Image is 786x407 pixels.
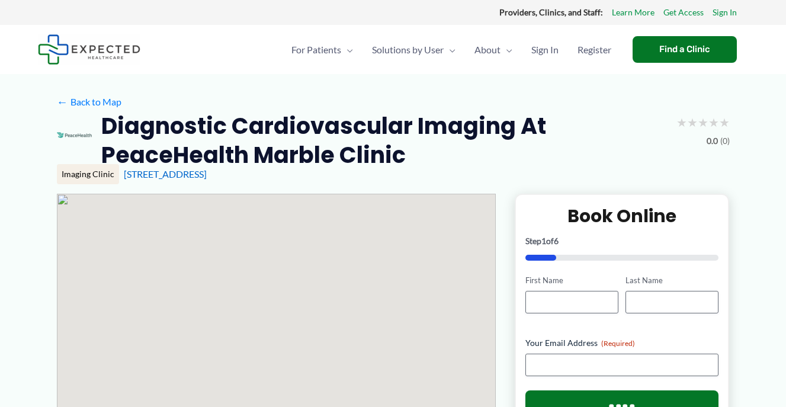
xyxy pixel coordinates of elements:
img: Expected Healthcare Logo - side, dark font, small [38,34,140,65]
a: Learn More [612,5,655,20]
h2: Diagnostic Cardiovascular Imaging at PeaceHealth Marble Clinic [101,111,666,170]
span: ★ [719,111,730,133]
span: ★ [708,111,719,133]
span: ★ [698,111,708,133]
a: Get Access [663,5,704,20]
a: Register [568,29,621,70]
a: For PatientsMenu Toggle [282,29,362,70]
a: Sign In [713,5,737,20]
span: ← [57,96,68,107]
span: ★ [687,111,698,133]
span: Menu Toggle [341,29,353,70]
span: Sign In [531,29,559,70]
a: AboutMenu Toggle [465,29,522,70]
label: Last Name [625,275,718,286]
span: Solutions by User [372,29,444,70]
a: ←Back to Map [57,93,121,111]
span: For Patients [291,29,341,70]
span: Menu Toggle [501,29,512,70]
span: Register [578,29,611,70]
span: About [474,29,501,70]
span: (0) [720,133,730,149]
span: 0.0 [707,133,718,149]
span: ★ [676,111,687,133]
span: (Required) [601,339,635,348]
a: Solutions by UserMenu Toggle [362,29,465,70]
h2: Book Online [525,204,719,227]
a: Sign In [522,29,568,70]
label: Your Email Address [525,337,719,349]
strong: Providers, Clinics, and Staff: [499,7,603,17]
div: Imaging Clinic [57,164,119,184]
a: [STREET_ADDRESS] [124,168,207,180]
span: 1 [541,236,546,246]
span: 6 [554,236,559,246]
nav: Primary Site Navigation [282,29,621,70]
p: Step of [525,237,719,245]
a: Find a Clinic [633,36,737,63]
label: First Name [525,275,618,286]
span: Menu Toggle [444,29,455,70]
